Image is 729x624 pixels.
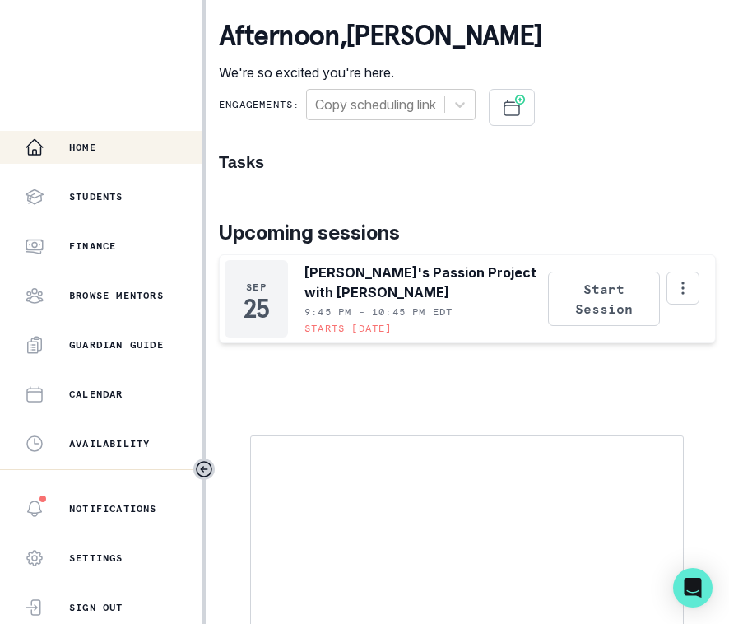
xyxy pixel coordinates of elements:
h1: Tasks [219,152,716,172]
p: Calendar [69,388,123,401]
p: Notifications [69,502,157,515]
p: Home [69,141,96,154]
button: Schedule Sessions [489,89,535,126]
p: 9:45 PM - 10:45 PM EDT [304,305,453,319]
p: Browse Mentors [69,289,164,302]
p: Guardian Guide [69,338,164,352]
p: Settings [69,552,123,565]
p: Engagements: [219,98,299,111]
button: Start Session [548,272,660,326]
button: Toggle sidebar [193,459,215,480]
p: Sign Out [69,601,123,614]
p: Sep [246,281,267,294]
p: 25 [244,300,268,317]
p: Students [69,190,123,203]
p: Starts [DATE] [304,322,392,335]
p: We're so excited you're here. [219,63,542,82]
p: afternoon , [PERSON_NAME] [219,20,542,53]
button: Options [666,272,699,305]
p: Availability [69,437,150,450]
p: [PERSON_NAME]'s Passion Project with [PERSON_NAME] [304,263,546,302]
p: Upcoming sessions [219,218,716,248]
div: Open Intercom Messenger [673,568,713,608]
p: Finance [69,240,116,253]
